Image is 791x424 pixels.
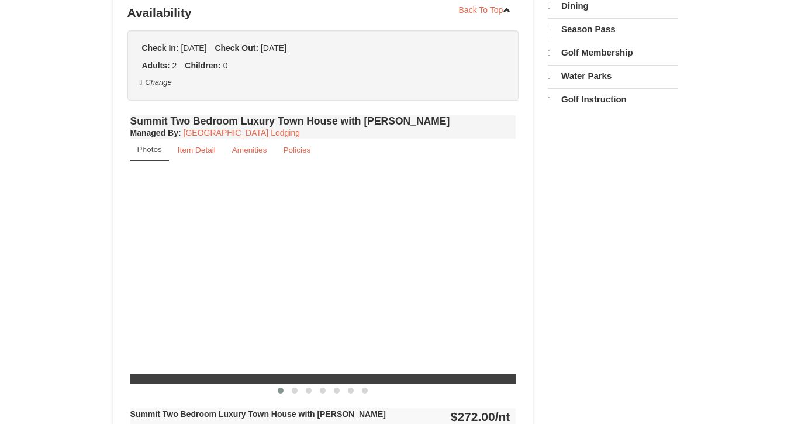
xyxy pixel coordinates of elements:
button: Change [139,76,172,89]
span: Managed By [130,128,178,137]
small: Amenities [232,146,267,154]
a: Policies [275,139,318,161]
strong: Adults: [142,61,170,70]
strong: Summit Two Bedroom Luxury Town House with [PERSON_NAME] [130,409,386,419]
a: Item Detail [170,139,223,161]
strong: Check Out: [215,43,258,53]
small: Policies [283,146,310,154]
small: Item Detail [178,146,216,154]
h4: Summit Two Bedroom Luxury Town House with [PERSON_NAME] [130,115,516,127]
span: [DATE] [181,43,206,53]
span: 2 [172,61,177,70]
a: Amenities [224,139,275,161]
a: Water Parks [548,65,678,87]
small: Photos [137,145,162,154]
a: Back To Top [451,1,519,19]
a: [GEOGRAPHIC_DATA] Lodging [184,128,300,137]
strong: : [130,128,181,137]
a: Golf Instruction [548,88,678,111]
h3: Availability [127,1,519,25]
span: [DATE] [261,43,286,53]
strong: Check In: [142,43,179,53]
a: Golf Membership [548,42,678,64]
strong: $272.00 [451,410,510,423]
span: 0 [223,61,228,70]
a: Season Pass [548,18,678,40]
strong: Children: [185,61,220,70]
span: /nt [495,410,510,423]
a: Photos [130,139,169,161]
